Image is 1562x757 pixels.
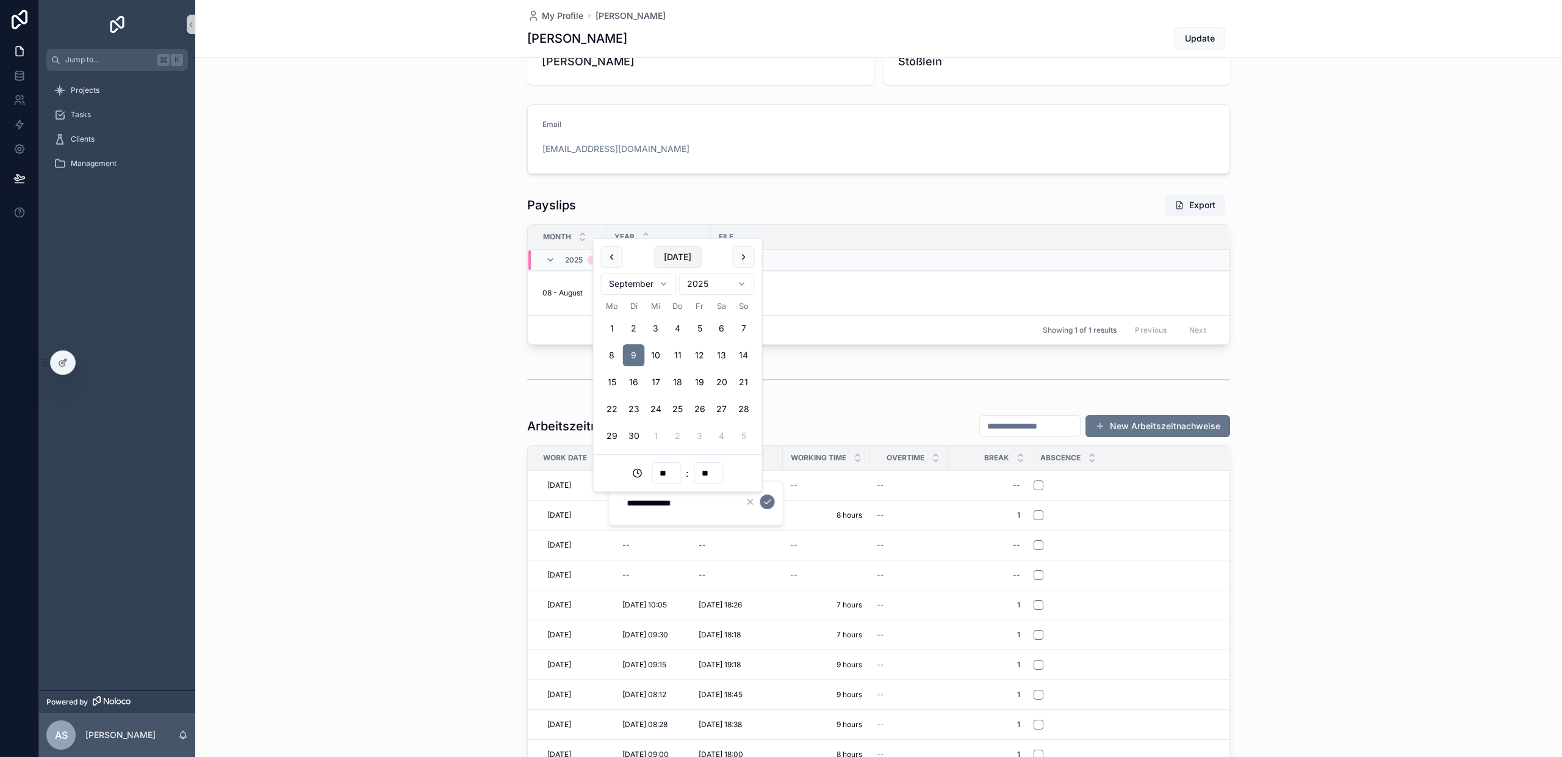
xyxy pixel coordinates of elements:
div: -- [622,570,630,580]
span: -- [790,570,797,580]
a: [DATE] 09:30 [617,625,679,645]
button: Mittwoch, 24. September 2025 [645,398,667,420]
span: [DATE] 18:18 [699,630,741,640]
th: Montag [601,300,623,313]
button: Freitag, 5. September 2025 [689,317,711,339]
span: Working Time [791,453,846,463]
div: -- [1013,570,1020,580]
a: -- [877,720,940,730]
span: Email [542,120,561,129]
button: Sonntag, 21. September 2025 [733,371,755,393]
span: -- [877,510,884,520]
div: -- [622,540,630,550]
button: Montag, 15. September 2025 [601,371,623,393]
button: Donnerstag, 4. September 2025 [667,317,689,339]
button: Samstag, 6. September 2025 [711,317,733,339]
button: Donnerstag, 25. September 2025 [667,398,689,420]
button: Sonntag, 7. September 2025 [733,317,755,339]
a: 8 hours [790,510,862,520]
span: -- [877,600,884,610]
span: [DATE] 18:45 [699,690,743,700]
a: 1 [955,505,1025,525]
button: Mittwoch, 17. September 2025 [645,371,667,393]
span: -- [877,660,884,670]
table: September 2025 [601,300,755,447]
button: Samstag, 4. Oktober 2025 [711,425,733,447]
button: Sonntag, 28. September 2025 [733,398,755,420]
span: [PERSON_NAME] [542,53,859,70]
div: : [601,462,755,484]
div: scrollable content [39,71,195,190]
a: [DATE] 08:28 [617,715,679,734]
span: File [719,232,733,242]
span: [DATE] 18:38 [699,720,742,730]
span: 1 [960,630,1020,640]
span: [DATE] [547,600,571,610]
button: Freitag, 26. September 2025 [689,398,711,420]
button: Montag, 1. September 2025 [601,317,623,339]
span: 1 [960,660,1020,670]
span: [DATE] 10:05 [622,600,667,610]
a: -- [955,565,1025,585]
a: Powered by [39,690,195,713]
a: -- [877,540,940,550]
span: [DATE] 09:30 [622,630,668,640]
button: Sonntag, 5. Oktober 2025 [733,425,755,447]
span: Year [614,232,635,242]
span: 08 - August [542,288,583,298]
span: Work Date [543,453,587,463]
a: [DATE] [542,655,603,675]
div: -- [699,540,706,550]
th: Dienstag [623,300,645,313]
a: 1 [955,595,1025,615]
a: -- [617,565,679,585]
button: Mittwoch, 3. September 2025 [645,317,667,339]
a: Clients [46,128,188,150]
a: [EMAIL_ADDRESS][DOMAIN_NAME] [542,143,689,155]
span: [DATE] [547,720,571,730]
span: [DATE] [547,570,571,580]
button: Samstag, 20. September 2025 [711,371,733,393]
span: Break [984,453,1009,463]
span: 9 hours [790,690,862,700]
span: 7 hours [790,600,862,610]
span: 2025 [565,255,583,265]
span: -- [877,690,884,700]
button: Dienstag, 9. September 2025, selected [623,344,645,366]
span: Showing 1 of 1 results [1043,325,1117,335]
button: Today, Dienstag, 2. September 2025 [623,317,645,339]
a: -- [694,565,776,585]
a: [DATE] 10:05 [617,595,679,615]
span: [DATE] 09:15 [622,660,666,670]
a: [DATE] [542,625,603,645]
span: Jump to... [65,55,153,65]
a: -- [877,660,940,670]
a: [PERSON_NAME] [596,10,666,22]
span: Powered by [46,697,88,707]
button: Samstag, 27. September 2025 [711,398,733,420]
button: Mittwoch, 10. September 2025 [645,344,667,366]
a: 1 [955,655,1025,675]
a: 1 [955,625,1025,645]
a: [DATE] [542,505,603,525]
th: Sonntag [733,300,755,313]
button: New Arbeitszeitnachweise [1085,415,1230,437]
span: 7 hours [790,630,862,640]
span: [DATE] [547,510,571,520]
button: Donnerstag, 18. September 2025 [667,371,689,393]
h1: Payslips [527,197,576,214]
a: 9 hours [790,720,862,730]
a: -- [877,510,940,520]
a: -- [790,540,862,550]
span: Update [1185,32,1215,45]
button: Freitag, 3. Oktober 2025 [689,425,711,447]
span: -- [877,570,884,580]
span: Overtime [887,453,924,463]
a: [DATE] [542,685,603,704]
span: [DATE] [547,480,571,490]
a: [DATE] [542,535,603,555]
span: -- [790,540,797,550]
